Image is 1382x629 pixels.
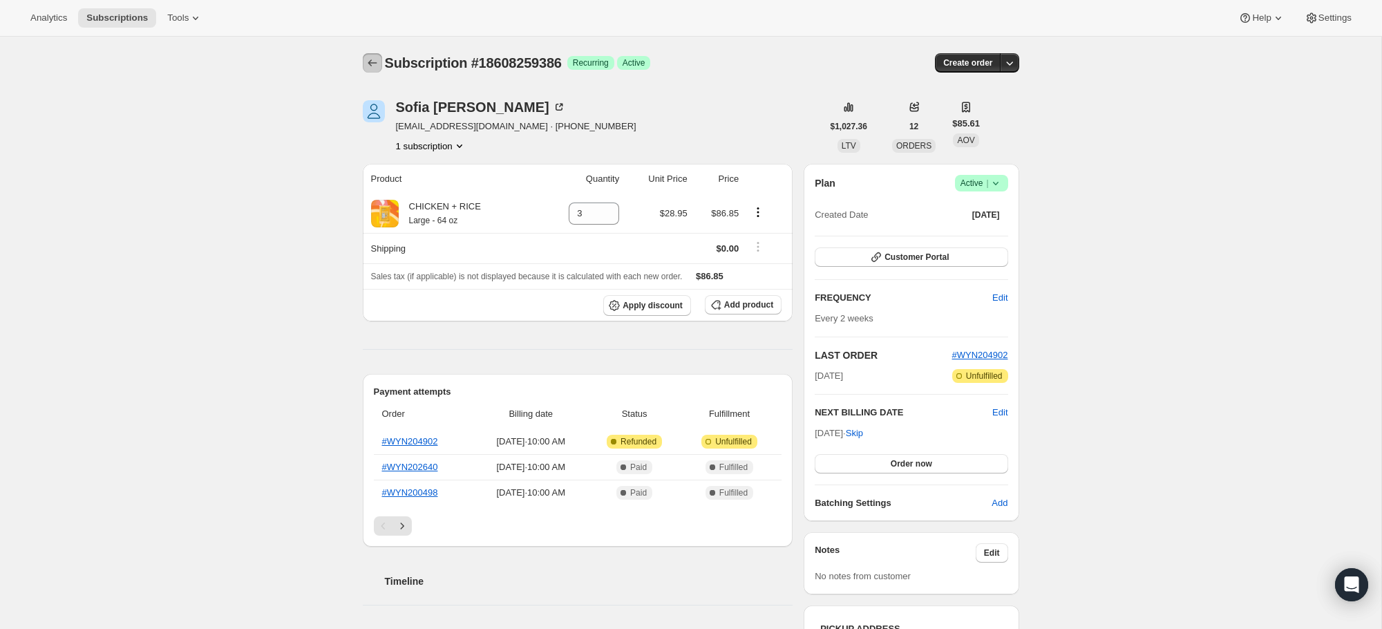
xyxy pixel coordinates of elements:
span: Customer Portal [884,252,949,263]
button: Edit [992,406,1007,420]
a: #WYN200498 [382,487,438,498]
span: $86.85 [696,271,723,281]
div: CHICKEN + RICE [399,200,481,227]
span: Order now [891,458,932,469]
th: Order [374,399,475,429]
span: Unfulfilled [966,370,1003,382]
button: Skip [837,422,871,444]
button: 12 [901,117,927,136]
span: Active [623,57,645,68]
span: $1,027.36 [831,121,867,132]
button: Apply discount [603,295,691,316]
button: Tools [159,8,211,28]
span: Fulfilled [719,487,748,498]
span: Fulfillment [685,407,773,421]
a: #WYN204902 [382,436,438,447]
span: Every 2 weeks [815,313,873,323]
h2: FREQUENCY [815,291,992,305]
button: Order now [815,454,1007,473]
span: Skip [846,426,863,440]
nav: Pagination [374,516,782,536]
span: [DATE] [815,369,843,383]
button: Customer Portal [815,247,1007,267]
div: Open Intercom Messenger [1335,568,1368,601]
span: [DATE] · [815,428,863,438]
button: Analytics [22,8,75,28]
span: [DATE] · 10:00 AM [478,435,583,449]
button: Subscriptions [363,53,382,73]
button: Edit [984,287,1016,309]
span: Paid [630,462,647,473]
span: No notes from customer [815,571,911,581]
th: Shipping [363,233,539,263]
span: 12 [909,121,918,132]
span: Analytics [30,12,67,24]
span: Status [591,407,677,421]
button: Product actions [396,139,466,153]
span: Help [1252,12,1271,24]
a: #WYN204902 [952,350,1008,360]
div: Sofia [PERSON_NAME] [396,100,566,114]
th: Price [692,164,744,194]
button: Add product [705,295,782,314]
span: Recurring [573,57,609,68]
span: Paid [630,487,647,498]
button: Product actions [747,205,769,220]
span: [DATE] [972,209,1000,220]
span: Subscriptions [86,12,148,24]
button: Add [983,492,1016,514]
button: Next [392,516,412,536]
span: LTV [842,141,856,151]
h2: Timeline [385,574,793,588]
button: Shipping actions [747,239,769,254]
span: Settings [1318,12,1352,24]
span: Refunded [621,436,656,447]
h2: LAST ORDER [815,348,952,362]
h3: Notes [815,543,976,563]
img: product img [371,200,399,227]
span: Sales tax (if applicable) is not displayed because it is calculated with each new order. [371,272,683,281]
span: Sofia Nunez [363,100,385,122]
span: ORDERS [896,141,931,151]
span: Subscription #18608259386 [385,55,562,71]
span: [EMAIL_ADDRESS][DOMAIN_NAME] · [PHONE_NUMBER] [396,120,636,133]
span: Edit [992,291,1007,305]
span: Active [960,176,1003,190]
span: Created Date [815,208,868,222]
span: [DATE] · 10:00 AM [478,486,583,500]
button: Create order [935,53,1001,73]
span: | [986,178,988,189]
h2: Payment attempts [374,385,782,399]
small: Large - 64 oz [409,216,458,225]
h2: Plan [815,176,835,190]
span: Create order [943,57,992,68]
span: Add [992,496,1007,510]
h2: NEXT BILLING DATE [815,406,992,420]
span: $28.95 [660,208,688,218]
th: Product [363,164,539,194]
span: Fulfilled [719,462,748,473]
button: [DATE] [964,205,1008,225]
th: Quantity [539,164,623,194]
button: Subscriptions [78,8,156,28]
button: Edit [976,543,1008,563]
span: $0.00 [717,243,739,254]
th: Unit Price [623,164,691,194]
span: AOV [957,135,974,145]
span: Unfulfilled [715,436,752,447]
span: Billing date [478,407,583,421]
span: Apply discount [623,300,683,311]
span: $86.85 [711,208,739,218]
button: Settings [1296,8,1360,28]
a: #WYN202640 [382,462,438,472]
span: Add product [724,299,773,310]
button: Help [1230,8,1293,28]
button: #WYN204902 [952,348,1008,362]
span: [DATE] · 10:00 AM [478,460,583,474]
button: $1,027.36 [822,117,875,136]
span: Edit [984,547,1000,558]
h6: Batching Settings [815,496,992,510]
span: $85.61 [952,117,980,131]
